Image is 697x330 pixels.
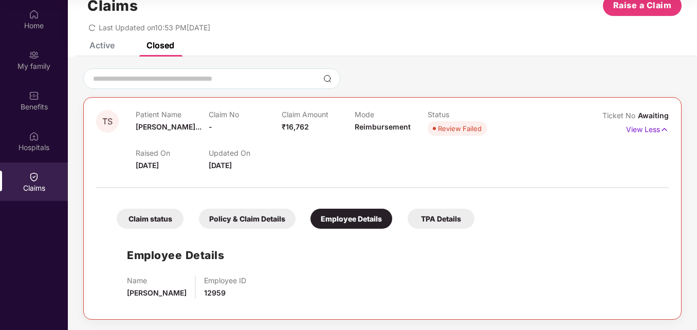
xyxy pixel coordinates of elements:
[89,40,115,50] div: Active
[29,50,39,60] img: svg+xml;base64,PHN2ZyB3aWR0aD0iMjAiIGhlaWdodD0iMjAiIHZpZXdCb3g9IjAgMCAyMCAyMCIgZmlsbD0ibm9uZSIgeG...
[29,90,39,101] img: svg+xml;base64,PHN2ZyBpZD0iQmVuZWZpdHMiIHhtbG5zPSJodHRwOi8vd3d3LnczLm9yZy8yMDAwL3N2ZyIgd2lkdGg9Ij...
[29,131,39,141] img: svg+xml;base64,PHN2ZyBpZD0iSG9zcGl0YWxzIiB4bWxucz0iaHR0cDovL3d3dy53My5vcmcvMjAwMC9zdmciIHdpZHRoPS...
[29,172,39,182] img: svg+xml;base64,PHN2ZyBpZD0iQ2xhaW0iIHhtbG5zPSJodHRwOi8vd3d3LnczLm9yZy8yMDAwL3N2ZyIgd2lkdGg9IjIwIi...
[127,288,187,297] span: [PERSON_NAME]
[127,247,224,264] h1: Employee Details
[602,111,638,120] span: Ticket No
[638,111,669,120] span: Awaiting
[136,110,209,119] p: Patient Name
[146,40,174,50] div: Closed
[117,209,184,229] div: Claim status
[660,124,669,135] img: svg+xml;base64,PHN2ZyB4bWxucz0iaHR0cDovL3d3dy53My5vcmcvMjAwMC9zdmciIHdpZHRoPSIxNyIgaGVpZ2h0PSIxNy...
[209,122,212,131] span: -
[204,276,246,285] p: Employee ID
[136,161,159,170] span: [DATE]
[209,161,232,170] span: [DATE]
[199,209,296,229] div: Policy & Claim Details
[99,23,210,32] span: Last Updated on 10:53 PM[DATE]
[102,117,113,126] span: TS
[136,122,201,131] span: [PERSON_NAME]...
[209,110,282,119] p: Claim No
[88,23,96,32] span: redo
[127,276,187,285] p: Name
[136,149,209,157] p: Raised On
[408,209,474,229] div: TPA Details
[29,9,39,20] img: svg+xml;base64,PHN2ZyBpZD0iSG9tZSIgeG1sbnM9Imh0dHA6Ly93d3cudzMub3JnLzIwMDAvc3ZnIiB3aWR0aD0iMjAiIG...
[204,288,226,297] span: 12959
[355,110,428,119] p: Mode
[626,121,669,135] p: View Less
[209,149,282,157] p: Updated On
[310,209,392,229] div: Employee Details
[428,110,501,119] p: Status
[438,123,482,134] div: Review Failed
[282,110,355,119] p: Claim Amount
[323,75,332,83] img: svg+xml;base64,PHN2ZyBpZD0iU2VhcmNoLTMyeDMyIiB4bWxucz0iaHR0cDovL3d3dy53My5vcmcvMjAwMC9zdmciIHdpZH...
[355,122,411,131] span: Reimbursement
[282,122,309,131] span: ₹16,762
